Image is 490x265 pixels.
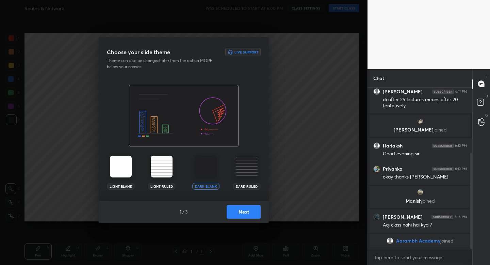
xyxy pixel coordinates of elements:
div: Dark Ruled [233,183,260,190]
img: thumbnail.jpg [374,214,380,220]
img: darkThemeBanner.f801bae7.svg [129,85,239,147]
p: Theme can also be changed later from the option MORE below your canvas [107,58,217,70]
img: 4P8fHbbgJtejmAAAAAElFTkSuQmCC [431,215,453,219]
div: Aaj class nahi hai kya ? [383,222,467,229]
p: T [486,75,488,80]
div: Dark Blank [192,183,219,190]
h6: [PERSON_NAME] [383,89,423,95]
img: thumbnail.jpg [417,118,424,124]
div: 6:15 PM [455,215,467,219]
img: thumbnail.jpg [374,166,380,172]
p: Manish [374,198,467,204]
div: Light Blank [107,183,134,190]
img: default.png [374,143,380,149]
div: Good evening sir [383,151,467,157]
img: default.png [374,89,380,95]
h6: Hariaksh [383,143,403,149]
img: 4P8fHbbgJtejmAAAAAElFTkSuQmCC [432,90,454,94]
h3: Choose your slide theme [107,48,170,56]
span: joined [434,126,447,133]
div: 6:12 PM [455,144,467,148]
img: lightTheme.5bb83c5b.svg [110,156,132,177]
button: Next [227,205,261,219]
div: di after 25 lectures means after 20 tentatively [383,96,467,109]
span: Aarambh Academy [396,238,440,244]
h6: [PERSON_NAME] [383,214,423,220]
img: darkRuledTheme.359fb5fd.svg [236,156,258,177]
p: G [485,113,488,118]
div: grid [368,88,472,249]
div: okay thanks [PERSON_NAME] [383,174,467,181]
p: D [486,94,488,99]
h4: 3 [185,208,188,215]
span: joined [422,198,435,204]
h4: / [182,208,184,215]
img: 4P8fHbbgJtejmAAAAAElFTkSuQmCC [432,167,454,171]
img: darkTheme.aa1caeba.svg [195,156,217,177]
img: 4P8fHbbgJtejmAAAAAElFTkSuQmCC [432,144,454,148]
img: thumbnail.jpg [417,189,424,196]
div: 6:11 PM [455,90,467,94]
p: Chat [368,69,390,87]
p: [PERSON_NAME] [374,127,467,132]
h6: Priyanka [383,166,403,172]
img: lightRuledTheme.002cd57a.svg [151,156,173,177]
div: Light Ruled [148,183,175,190]
span: joined [440,238,454,244]
h4: 1 [180,208,182,215]
h6: Live Support [234,50,259,54]
img: default.png [387,237,393,244]
div: 6:12 PM [455,167,467,171]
